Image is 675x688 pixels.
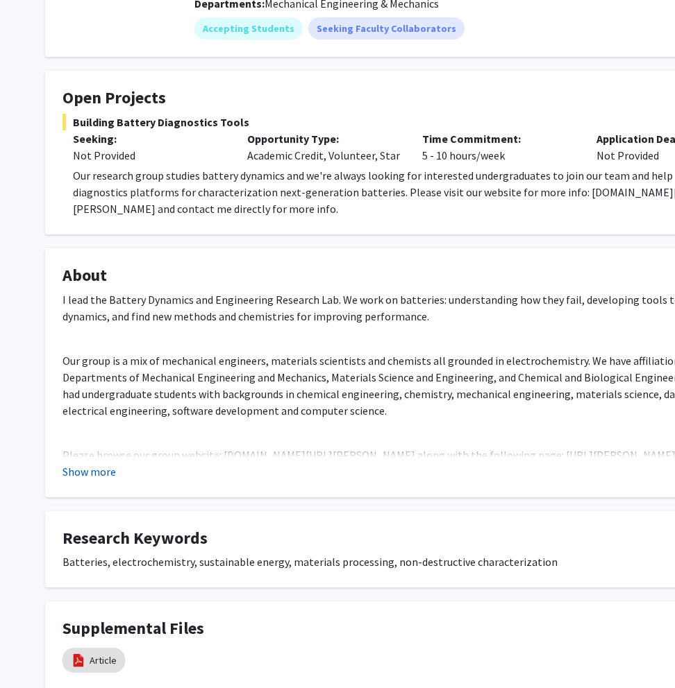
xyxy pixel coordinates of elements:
p: Seeking: [73,130,226,147]
div: Not Provided [73,147,226,164]
div: Academic Credit, Volunteer, Star [237,130,411,164]
button: Show more [62,463,116,480]
a: Article [90,653,117,668]
mat-chip: Seeking Faculty Collaborators [308,17,465,40]
iframe: Chat [10,626,59,678]
mat-chip: Accepting Students [194,17,303,40]
div: 5 - 10 hours/week [412,130,586,164]
img: pdf_icon.png [71,653,86,668]
p: Opportunity Type: [247,130,401,147]
p: Time Commitment: [422,130,576,147]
